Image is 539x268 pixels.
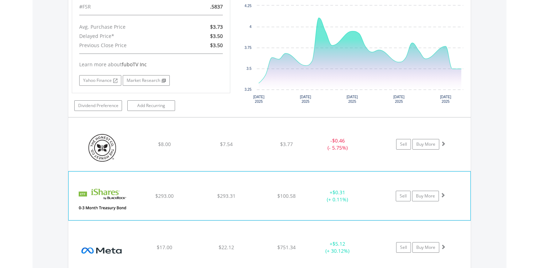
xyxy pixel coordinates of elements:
[396,242,411,253] a: Sell
[440,95,452,104] text: [DATE] 2025
[396,139,411,150] a: Sell
[79,75,121,86] a: Yahoo Finance
[245,4,252,8] text: 4.25
[247,67,251,71] text: 3.5
[72,127,133,169] img: EQU.US.HNST.png
[396,191,411,201] a: Sell
[277,192,296,199] span: $100.58
[74,32,177,41] div: Delayed Price*
[210,42,223,49] span: $3.50
[347,95,358,104] text: [DATE] 2025
[311,189,364,203] div: + (+ 0.11%)
[311,240,364,255] div: + (+ 30.12%)
[158,141,171,147] span: $8.00
[241,2,467,108] svg: Interactive chart
[393,95,405,104] text: [DATE] 2025
[412,191,439,201] a: Buy More
[311,137,364,151] div: - (- 5.75%)
[412,242,439,253] a: Buy More
[332,240,345,247] span: $5.12
[250,25,252,29] text: 4
[127,100,175,111] a: Add Recurring
[177,2,228,11] div: .5837
[245,88,252,91] text: 3.25
[74,2,177,11] div: #FSR
[123,75,170,86] a: Market Research
[72,180,133,218] img: EQU.US.SGOV.png
[210,23,223,30] span: $3.73
[155,192,174,199] span: $293.00
[332,137,345,144] span: $0.46
[79,61,223,68] div: Learn more about
[122,61,147,68] span: fuboTV Inc
[220,141,233,147] span: $7.54
[219,244,234,251] span: $22.12
[300,95,311,104] text: [DATE] 2025
[157,244,172,251] span: $17.00
[277,244,296,251] span: $751.34
[74,22,177,32] div: Avg. Purchase Price
[74,100,122,111] a: Dividend Preference
[245,46,252,50] text: 3.75
[332,189,345,196] span: $0.31
[74,41,177,50] div: Previous Close Price
[253,95,265,104] text: [DATE] 2025
[241,2,467,108] div: Chart. Highcharts interactive chart.
[217,192,236,199] span: $293.31
[280,141,293,147] span: $3.77
[210,33,223,39] span: $3.50
[412,139,439,150] a: Buy More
